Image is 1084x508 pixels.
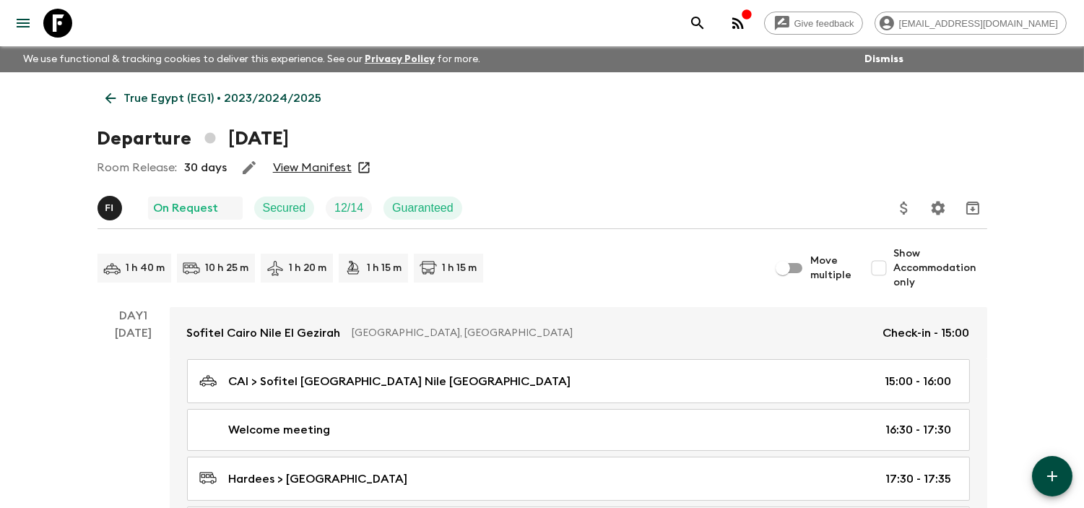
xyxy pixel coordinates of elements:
p: 10 h 25 m [206,261,249,275]
p: True Egypt (EG1) • 2023/2024/2025 [124,90,322,107]
div: [EMAIL_ADDRESS][DOMAIN_NAME] [875,12,1067,35]
button: Settings [924,194,953,223]
a: True Egypt (EG1) • 2023/2024/2025 [97,84,330,113]
h1: Departure [DATE] [97,124,289,153]
p: Room Release: [97,159,178,176]
button: FI [97,196,125,220]
button: Archive (Completed, Cancelled or Unsynced Departures only) [958,194,987,223]
p: Welcome meeting [229,421,331,439]
a: Hardees > [GEOGRAPHIC_DATA]17:30 - 17:35 [187,457,970,501]
p: 1 h 15 m [368,261,402,275]
div: Trip Fill [326,197,372,220]
p: Secured [263,199,306,217]
span: [EMAIL_ADDRESS][DOMAIN_NAME] [891,18,1066,29]
p: We use functional & tracking cookies to deliver this experience. See our for more. [17,46,486,72]
a: Welcome meeting16:30 - 17:30 [187,409,970,451]
p: Check-in - 15:00 [883,324,970,342]
p: [GEOGRAPHIC_DATA], [GEOGRAPHIC_DATA] [352,326,872,340]
p: Hardees > [GEOGRAPHIC_DATA] [229,470,408,488]
div: Secured [254,197,315,220]
p: 15:00 - 16:00 [885,373,952,390]
span: Move multiple [811,254,853,283]
p: 16:30 - 17:30 [886,421,952,439]
p: 17:30 - 17:35 [886,470,952,488]
span: Faten Ibrahim [97,200,125,212]
a: Give feedback [764,12,863,35]
button: search adventures [683,9,712,38]
p: 12 / 14 [334,199,363,217]
button: menu [9,9,38,38]
span: Show Accommodation only [893,246,987,290]
p: 1 h 40 m [126,261,165,275]
p: Guaranteed [392,199,454,217]
span: Give feedback [786,18,862,29]
p: 1 h 15 m [443,261,477,275]
a: Sofitel Cairo Nile El Gezirah[GEOGRAPHIC_DATA], [GEOGRAPHIC_DATA]Check-in - 15:00 [170,307,987,359]
p: 30 days [185,159,227,176]
p: F I [105,202,114,214]
a: CAI > Sofitel [GEOGRAPHIC_DATA] Nile [GEOGRAPHIC_DATA]15:00 - 16:00 [187,359,970,403]
a: Privacy Policy [365,54,435,64]
p: Sofitel Cairo Nile El Gezirah [187,324,341,342]
p: 1 h 20 m [290,261,327,275]
p: CAI > Sofitel [GEOGRAPHIC_DATA] Nile [GEOGRAPHIC_DATA] [229,373,571,390]
p: Day 1 [97,307,170,324]
a: View Manifest [273,160,352,175]
p: On Request [154,199,219,217]
button: Dismiss [861,49,907,69]
button: Update Price, Early Bird Discount and Costs [890,194,919,223]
